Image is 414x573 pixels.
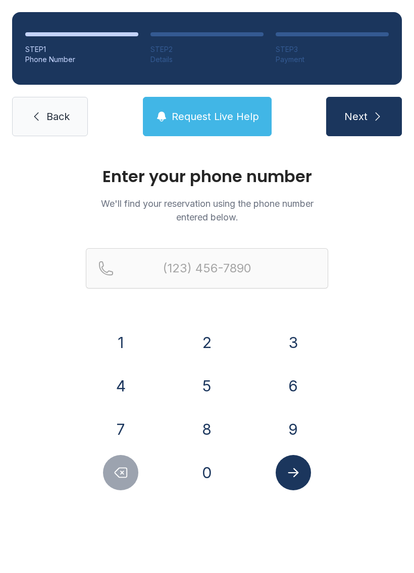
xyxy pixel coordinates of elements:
[189,412,225,447] button: 8
[103,455,138,490] button: Delete number
[189,455,225,490] button: 0
[276,54,389,65] div: Payment
[276,368,311,404] button: 6
[25,44,138,54] div: STEP 1
[46,109,70,124] span: Back
[103,412,138,447] button: 7
[344,109,368,124] span: Next
[86,197,328,224] p: We'll find your reservation using the phone number entered below.
[103,325,138,360] button: 1
[86,168,328,185] h1: Enter your phone number
[172,109,259,124] span: Request Live Help
[276,325,311,360] button: 3
[150,54,264,65] div: Details
[276,412,311,447] button: 9
[150,44,264,54] div: STEP 2
[25,54,138,65] div: Phone Number
[276,44,389,54] div: STEP 3
[276,455,311,490] button: Submit lookup form
[189,325,225,360] button: 2
[189,368,225,404] button: 5
[103,368,138,404] button: 4
[86,248,328,289] input: Reservation phone number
